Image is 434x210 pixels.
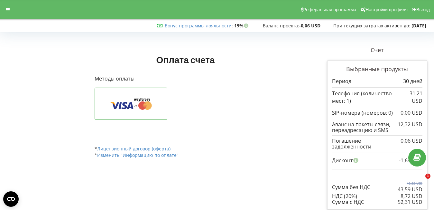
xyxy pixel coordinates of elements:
span: 1 [425,174,430,179]
a: Лицензионный договор (оферта) [97,146,171,152]
button: Open CMP widget [3,191,19,207]
p: Период [332,78,351,85]
div: 0,06 USD [401,138,422,144]
span: : [165,23,233,29]
span: Реферальная программа [303,7,356,12]
p: Сумма без НДС [332,184,370,191]
span: Баланс проекта: [263,23,299,29]
iframe: Intercom live chat [412,174,428,189]
p: 0,00 USD [401,109,422,117]
div: Дисконт [332,154,422,167]
div: 12,32 USD [398,121,422,127]
div: Сумма с НДС [332,199,422,205]
p: 43,59 USD [398,186,422,193]
p: Методы оплаты [95,75,276,82]
div: -1,64 USD [399,154,422,167]
p: Выбранные продукты [332,65,422,73]
p: SIP-номера (номеров: 0) [332,109,393,117]
h1: Оплата счета [95,54,276,65]
strong: 19% [234,23,250,29]
a: Бонус программы лояльности [165,23,232,29]
div: Аванс на пакеты связи, переадресацию и SMS [332,121,422,133]
div: 8,72 USD [401,193,422,199]
span: При текущих затратах активен до: [333,23,410,29]
span: Настройки профиля [365,7,408,12]
p: 31,21 USD [401,90,422,105]
p: 30 дней [403,78,422,85]
p: 45,23 USD [398,181,422,186]
div: 52,31 USD [398,199,422,205]
strong: -0,06 USD [299,23,320,29]
p: Телефония (количество мест: 1) [332,90,401,105]
p: Счет [327,46,427,54]
div: НДС (20%) [332,193,422,199]
span: Выход [416,7,430,12]
a: Изменить "Информацию по оплате" [97,152,179,158]
strong: [DATE] [411,23,426,29]
div: Погашение задолженности [332,138,422,150]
